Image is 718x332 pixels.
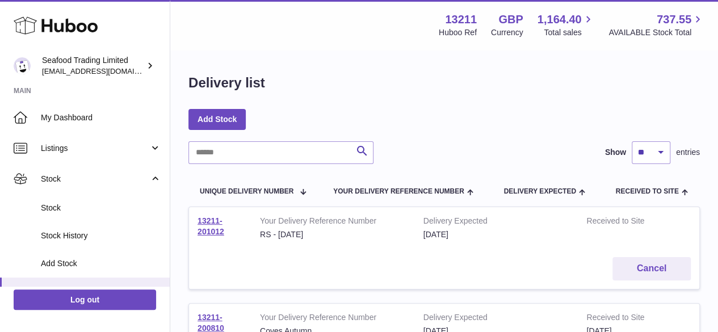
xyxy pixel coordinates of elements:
[42,55,144,77] div: Seafood Trading Limited
[198,216,224,236] a: 13211-201012
[260,312,406,326] strong: Your Delivery Reference Number
[498,12,523,27] strong: GBP
[676,147,700,158] span: entries
[423,312,570,326] strong: Delivery Expected
[608,12,704,38] a: 737.55 AVAILABLE Stock Total
[503,188,576,195] span: Delivery Expected
[200,188,293,195] span: Unique Delivery Number
[14,289,156,310] a: Log out
[616,188,679,195] span: Received to Site
[657,12,691,27] span: 737.55
[538,12,582,27] span: 1,164.40
[605,147,626,158] label: Show
[188,74,265,92] h1: Delivery list
[491,27,523,38] div: Currency
[439,27,477,38] div: Huboo Ref
[41,174,149,184] span: Stock
[445,12,477,27] strong: 13211
[188,109,246,129] a: Add Stock
[41,112,161,123] span: My Dashboard
[41,143,149,154] span: Listings
[42,66,167,75] span: [EMAIL_ADDRESS][DOMAIN_NAME]
[260,216,406,229] strong: Your Delivery Reference Number
[586,312,661,326] strong: Received to Site
[586,216,661,229] strong: Received to Site
[423,216,570,229] strong: Delivery Expected
[41,258,161,269] span: Add Stock
[41,203,161,213] span: Stock
[608,27,704,38] span: AVAILABLE Stock Total
[612,257,691,280] button: Cancel
[544,27,594,38] span: Total sales
[538,12,595,38] a: 1,164.40 Total sales
[260,229,406,240] div: RS - [DATE]
[41,230,161,241] span: Stock History
[41,286,161,297] span: Delivery History
[333,188,464,195] span: Your Delivery Reference Number
[14,57,31,74] img: internalAdmin-13211@internal.huboo.com
[423,229,570,240] div: [DATE]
